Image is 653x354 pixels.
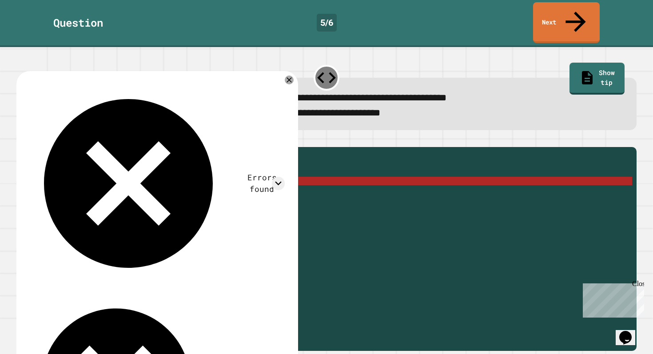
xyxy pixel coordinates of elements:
iframe: chat widget [579,280,644,318]
div: Question [53,15,103,31]
a: Show tip [569,63,624,95]
div: Errors found [239,172,285,195]
div: Chat with us now!Close [4,4,61,56]
div: 5 / 6 [317,14,337,32]
a: Next [533,2,600,43]
iframe: chat widget [616,318,644,345]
